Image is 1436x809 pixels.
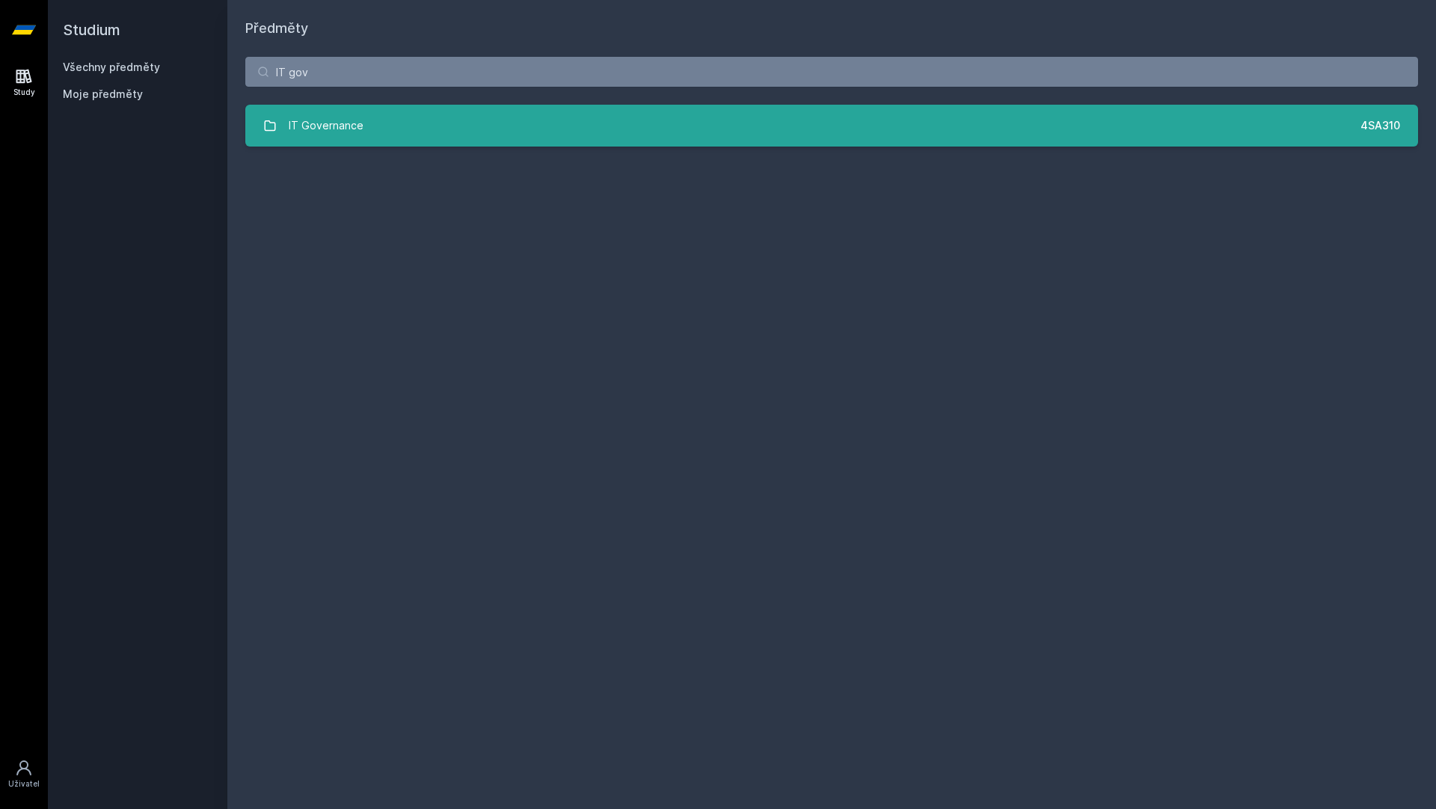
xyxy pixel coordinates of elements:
a: Všechny předměty [63,61,160,73]
div: Study [13,87,35,98]
h1: Předměty [245,18,1418,39]
div: Uživatel [8,778,40,790]
a: IT Governance 4SA310 [245,105,1418,147]
a: Uživatel [3,751,45,797]
div: 4SA310 [1360,118,1400,133]
input: Název nebo ident předmětu… [245,57,1418,87]
div: IT Governance [289,111,363,141]
span: Moje předměty [63,87,143,102]
a: Study [3,60,45,105]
